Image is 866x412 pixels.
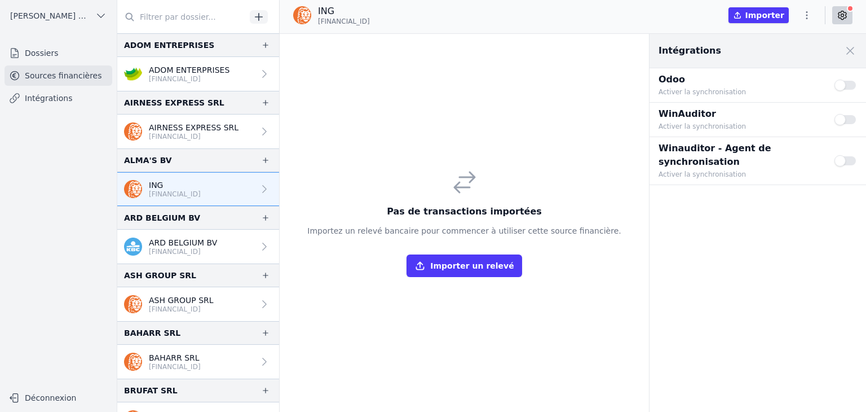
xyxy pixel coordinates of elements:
[117,7,246,27] input: Filtrer par dossier...
[318,5,370,18] p: ING
[318,17,370,26] span: [FINANCIAL_ID]
[659,86,821,98] p: Activer la synchronisation
[728,7,789,23] button: Importer
[117,287,279,321] a: ASH GROUP SRL [FINANCIAL_ID]
[5,43,112,63] a: Dossiers
[117,345,279,379] a: BAHARR SRL [FINANCIAL_ID]
[124,211,200,225] div: ARD BELGIUM BV
[5,7,112,25] button: [PERSON_NAME] ET PARTNERS SRL
[124,384,178,397] div: BRUFAT SRL
[307,205,621,218] h3: Pas de transactions importées
[659,44,721,58] h2: Intégrations
[124,38,214,52] div: ADOM ENTREPRISES
[149,190,201,199] p: [FINANCIAL_ID]
[117,230,279,264] a: ARD BELGIUM BV [FINANCIAL_ID]
[149,352,201,363] p: BAHARR SRL
[124,353,142,371] img: ing.png
[407,255,522,277] button: Importer un relevé
[124,238,142,256] img: kbc.png
[659,73,821,86] p: Odoo
[149,237,217,248] p: ARD BELGIUM BV
[124,154,172,167] div: ALMA'S BV
[124,326,180,340] div: BAHARR SRL
[5,88,112,108] a: Intégrations
[149,64,229,76] p: ADOM ENTERPRISES
[124,269,196,282] div: ASH GROUP SRL
[124,122,142,141] img: ing.png
[124,295,142,313] img: ing.png
[149,122,238,133] p: AIRNESS EXPRESS SRL
[117,57,279,91] a: ADOM ENTERPRISES [FINANCIAL_ID]
[124,180,142,198] img: ing.png
[149,247,217,256] p: [FINANCIAL_ID]
[10,10,91,21] span: [PERSON_NAME] ET PARTNERS SRL
[149,132,238,141] p: [FINANCIAL_ID]
[307,225,621,236] p: Importez un relevé bancaire pour commencer à utiliser cette source financière.
[149,74,229,84] p: [FINANCIAL_ID]
[5,65,112,86] a: Sources financières
[124,96,224,109] div: AIRNESS EXPRESS SRL
[149,295,214,306] p: ASH GROUP SRL
[659,121,821,132] p: Activer la synchronisation
[149,305,214,314] p: [FINANCIAL_ID]
[117,172,279,206] a: ING [FINANCIAL_ID]
[149,179,201,191] p: ING
[659,142,821,169] p: Winauditor - Agent de synchronisation
[293,6,311,24] img: ing.png
[124,65,142,83] img: crelan.png
[659,169,821,180] p: Activer la synchronisation
[149,362,201,371] p: [FINANCIAL_ID]
[117,115,279,148] a: AIRNESS EXPRESS SRL [FINANCIAL_ID]
[659,107,821,121] p: WinAuditor
[5,389,112,407] button: Déconnexion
